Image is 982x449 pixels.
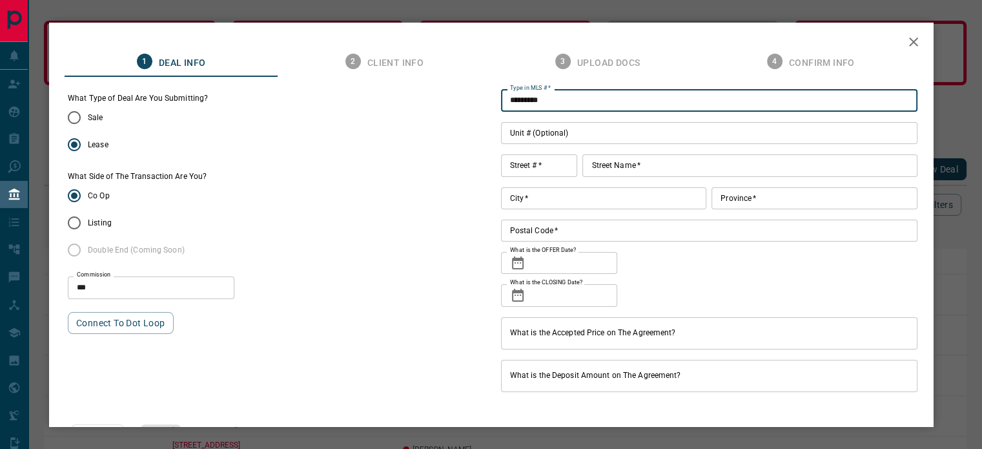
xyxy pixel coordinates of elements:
[68,171,207,182] label: What Side of The Transaction Are You?
[159,57,206,69] span: Deal Info
[88,112,103,123] span: Sale
[88,217,112,229] span: Listing
[68,312,174,334] button: Connect to Dot Loop
[77,271,111,279] label: Commission
[510,278,582,287] label: What is the CLOSING Date?
[88,139,108,151] span: Lease
[68,93,208,104] legend: What Type of Deal Are You Submitting?
[142,57,147,66] text: 1
[88,190,110,202] span: Co Op
[88,244,185,256] span: Double End (Coming Soon)
[510,84,551,92] label: Type in MLS #
[510,246,576,255] label: What is the OFFER Date?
